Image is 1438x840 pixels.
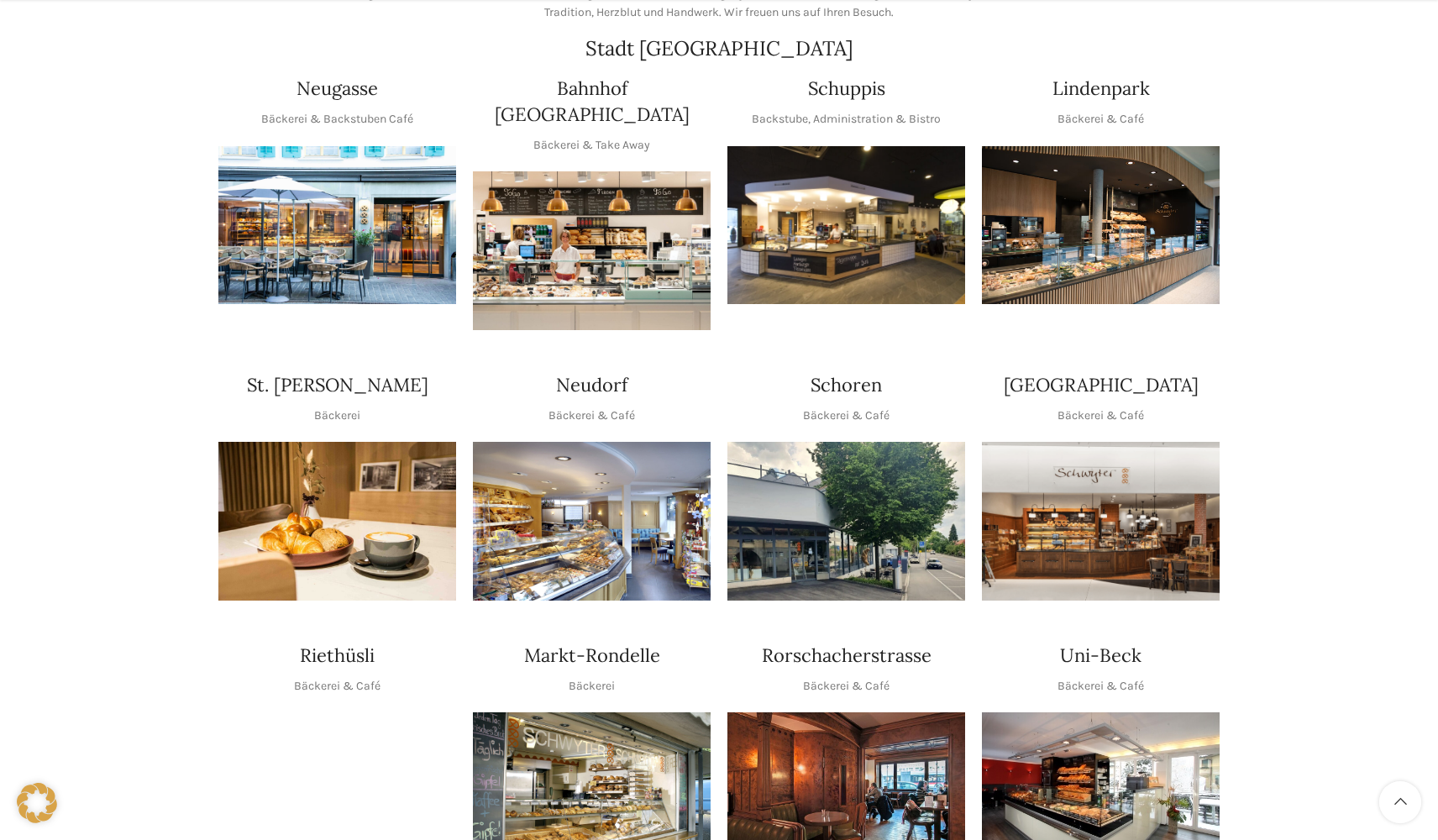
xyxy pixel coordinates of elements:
[556,372,627,398] h4: Neudorf
[524,643,660,669] h4: Markt-Rondelle
[473,76,711,128] h4: Bahnhof [GEOGRAPHIC_DATA]
[218,39,1220,59] h2: Stadt [GEOGRAPHIC_DATA]
[727,146,965,305] div: 1 / 1
[473,171,711,330] div: 1 / 1
[1058,407,1144,425] p: Bäckerei & Café
[808,76,885,102] h4: Schuppis
[548,407,635,425] p: Bäckerei & Café
[247,372,428,398] h4: St. [PERSON_NAME]
[473,442,711,601] img: Neudorf_1
[982,442,1220,601] div: 1 / 1
[473,171,711,330] img: Bahnhof St. Gallen
[727,442,965,601] img: 0842cc03-b884-43c1-a0c9-0889ef9087d6 copy
[811,372,882,398] h4: Schoren
[314,407,360,425] p: Bäckerei
[982,146,1220,305] div: 1 / 1
[1058,677,1144,696] p: Bäckerei & Café
[300,643,375,669] h4: Riethüsli
[297,76,378,102] h4: Neugasse
[569,677,615,696] p: Bäckerei
[1058,110,1144,129] p: Bäckerei & Café
[982,146,1220,305] img: 017-e1571925257345
[473,442,711,601] div: 1 / 1
[1052,76,1150,102] h4: Lindenpark
[982,442,1220,601] img: Schwyter-1800x900
[218,442,456,601] div: 1 / 1
[803,407,890,425] p: Bäckerei & Café
[261,110,413,129] p: Bäckerei & Backstuben Café
[294,677,380,696] p: Bäckerei & Café
[803,677,890,696] p: Bäckerei & Café
[1379,781,1421,823] a: Scroll to top button
[218,146,456,305] div: 1 / 1
[752,110,941,129] p: Backstube, Administration & Bistro
[1004,372,1199,398] h4: [GEOGRAPHIC_DATA]
[727,442,965,601] div: 1 / 1
[218,442,456,601] img: schwyter-23
[533,136,650,155] p: Bäckerei & Take Away
[218,146,456,305] img: Neugasse
[762,643,932,669] h4: Rorschacherstrasse
[727,146,965,305] img: 150130-Schwyter-013
[1060,643,1141,669] h4: Uni-Beck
